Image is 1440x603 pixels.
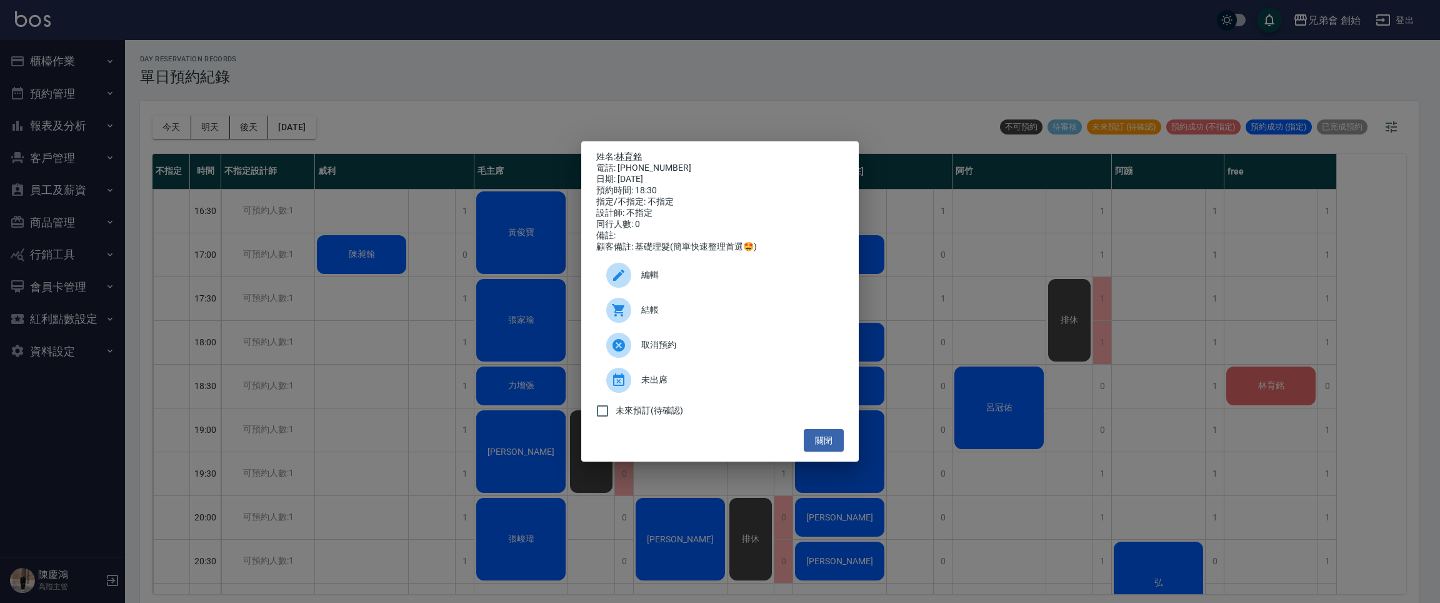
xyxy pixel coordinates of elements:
div: 取消預約 [596,328,844,363]
div: 備註: [596,230,844,241]
div: 編輯 [596,258,844,293]
div: 指定/不指定: 不指定 [596,196,844,208]
span: 未來預訂(待確認) [616,404,683,417]
div: 設計師: 不指定 [596,208,844,219]
a: 林育銘 [616,151,642,161]
a: 結帳 [596,293,844,328]
span: 編輯 [641,268,834,281]
span: 結帳 [641,303,834,317]
div: 電話: [PHONE_NUMBER] [596,163,844,174]
div: 日期: [DATE] [596,174,844,185]
p: 姓名: [596,151,844,163]
div: 預約時間: 18:30 [596,185,844,196]
div: 同行人數: 0 [596,219,844,230]
button: 關閉 [804,429,844,452]
span: 未出席 [641,373,834,387]
div: 顧客備註: 基礎理髮(簡單快速整理首選🤩) [596,241,844,253]
div: 未出席 [596,363,844,398]
span: 取消預約 [641,338,834,352]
